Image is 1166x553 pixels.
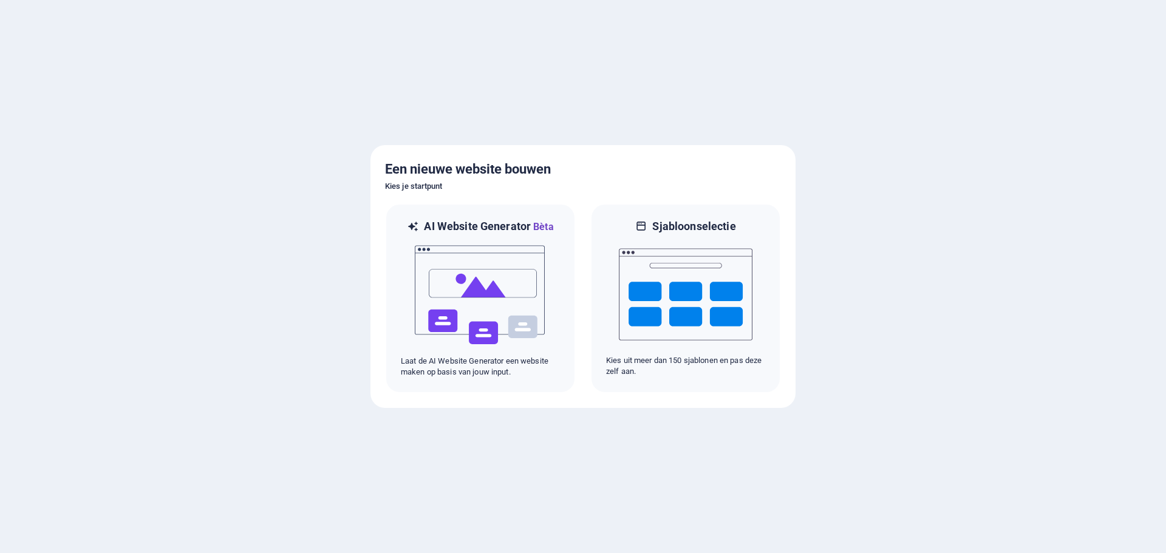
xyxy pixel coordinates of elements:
img: ai [414,234,547,356]
p: Kies uit meer dan 150 sjablonen en pas deze zelf aan. [606,355,765,377]
h5: Een nieuwe website bouwen [385,160,781,179]
h6: Kies je startpunt [385,179,781,194]
h6: Sjabloonselectie [652,219,735,234]
div: SjabloonselectieKies uit meer dan 150 sjablonen en pas deze zelf aan. [590,203,781,393]
span: Bèta [531,221,554,232]
div: AI Website GeneratorBètaaiLaat de AI Website Generator een website maken op basis van jouw input. [385,203,576,393]
h6: AI Website Generator [424,219,553,234]
p: Laat de AI Website Generator een website maken op basis van jouw input. [401,356,560,378]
